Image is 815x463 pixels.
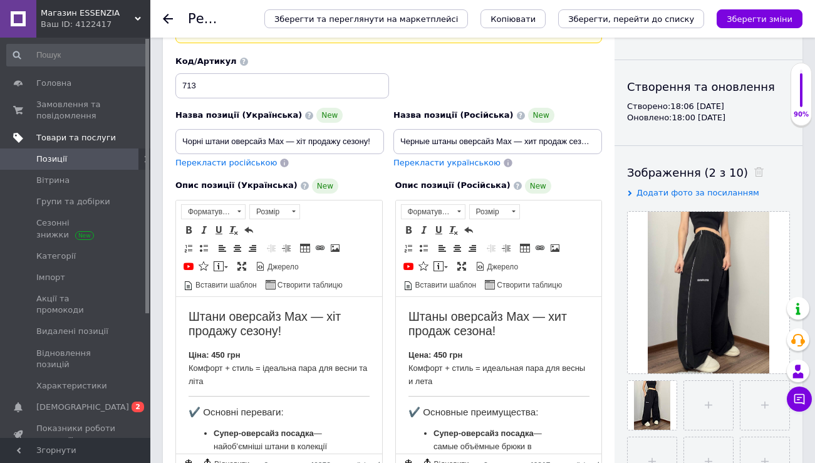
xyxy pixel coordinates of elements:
[627,112,790,123] div: Оновлено: 18:00 [DATE]
[36,402,129,413] span: [DEMOGRAPHIC_DATA]
[432,259,450,273] a: Вставити повідомлення
[470,205,507,219] span: Розмір
[435,241,449,255] a: По лівому краю
[483,278,564,291] a: Створити таблицю
[36,380,107,392] span: Характеристики
[393,158,501,167] span: Перекласти українською
[36,293,116,316] span: Акції та промокоди
[36,423,116,445] span: Показники роботи компанії
[212,259,230,273] a: Вставити повідомлення
[132,402,144,412] span: 2
[717,9,802,28] button: Зберегти зміни
[264,241,278,255] a: Зменшити відступ
[176,297,382,454] iframe: Редактор, 6E1CA37D-F2A0-4FD0-A7F4-040D3C4ABED7
[417,259,430,273] a: Вставити іконку
[36,196,110,207] span: Групи та добірки
[499,241,513,255] a: Збільшити відступ
[432,223,445,237] a: Підкреслений (⌘+U)
[480,9,546,28] button: Копіювати
[13,13,194,42] h2: Штаны оверсайз Max — хит продаж сезона!
[215,241,229,255] a: По лівому краю
[163,14,173,24] div: Повернутися назад
[13,110,194,121] h3: ✔️ Основные преимущества:
[474,259,521,273] a: Джерело
[447,223,460,237] a: Видалити форматування
[36,153,67,165] span: Позиції
[175,180,298,190] span: Опис позиції (Українська)
[175,129,384,154] input: Наприклад, H&M жіноча сукня зелена 38 розмір вечірня максі з блискітками
[274,14,458,24] span: Зберегти та переглянути на маркетплейсі
[328,241,342,255] a: Зображення
[36,326,108,337] span: Видалені позиції
[558,9,704,28] button: Зберегти, перейти до списку
[175,110,302,120] span: Назва позиції (Українська)
[13,13,194,42] h2: Штани оверсайз Max — хіт продажу сезону!
[6,44,148,66] input: Пошук
[194,280,257,291] span: Вставити шаблон
[402,259,415,273] a: Додати відео з YouTube
[182,259,195,273] a: Додати відео з YouTube
[182,205,233,219] span: Форматування
[175,56,237,66] span: Код/Артикул
[393,129,602,154] input: Наприклад, H&M жіноча сукня зелена 38 розмір вечірня максі з блискітками
[266,262,299,273] span: Джерело
[316,108,343,123] span: New
[13,53,65,63] strong: Ціна: 450 грн
[242,223,256,237] a: Повернути (⌘+Z)
[402,278,479,291] a: Вставити шаблон
[548,241,562,255] a: Зображення
[41,8,135,19] span: Магазин ESSENZIA
[462,223,475,237] a: Повернути (⌘+Z)
[485,262,519,273] span: Джерело
[495,280,562,291] span: Створити таблицю
[197,259,210,273] a: Вставити іконку
[182,278,259,291] a: Вставити шаблон
[36,348,116,370] span: Відновлення позицій
[298,241,312,255] a: Таблиця
[41,19,150,30] div: Ваш ID: 4122417
[465,241,479,255] a: По правому краю
[38,130,169,169] p: — самые объёмные брюки в коллекции
[175,158,277,167] span: Перекласти російською
[312,179,338,194] span: New
[249,204,300,219] a: Розмір
[450,241,464,255] a: По центру
[250,205,288,219] span: Розмір
[36,251,76,262] span: Категорії
[36,132,116,143] span: Товари та послуги
[528,108,554,123] span: New
[395,180,511,190] span: Опис позиції (Російська)
[401,204,465,219] a: Форматування
[264,9,468,28] button: Зберегти та переглянути на маркетплейсі
[13,110,194,121] h3: ✔️ Основні переваги:
[36,78,71,89] span: Головна
[627,79,790,95] div: Створення та оновлення
[38,132,138,141] strong: Супер-оверсайз посадка
[791,110,811,119] div: 90%
[313,241,327,255] a: Вставити/Редагувати посилання (⌘+L)
[627,101,790,112] div: Створено: 18:06 [DATE]
[36,272,65,283] span: Імпорт
[231,241,244,255] a: По центру
[235,259,249,273] a: Максимізувати
[417,241,430,255] a: Вставити/видалити маркований список
[197,223,210,237] a: Курсив (⌘+I)
[212,223,226,237] a: Підкреслений (⌘+U)
[279,241,293,255] a: Збільшити відступ
[264,278,345,291] a: Створити таблицю
[484,241,498,255] a: Зменшити відступ
[727,14,792,24] i: Зберегти зміни
[227,223,241,237] a: Видалити форматування
[36,217,116,240] span: Сезонні знижки
[13,52,194,91] p: Комфорт + стиль = ідеальна пара для весни та літа
[568,14,694,24] i: Зберегти, перейти до списку
[36,175,70,186] span: Вітрина
[787,387,812,412] button: Чат з покупцем
[469,204,520,219] a: Розмір
[13,53,66,63] strong: Цена: 450 грн
[246,241,259,255] a: По правому краю
[491,14,536,24] span: Копіювати
[396,297,602,454] iframe: Редактор, 1A534A01-2ECF-45A7-93F4-F12818F138D7
[627,165,790,180] div: Зображення (2 з 10)
[455,259,469,273] a: Максимізувати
